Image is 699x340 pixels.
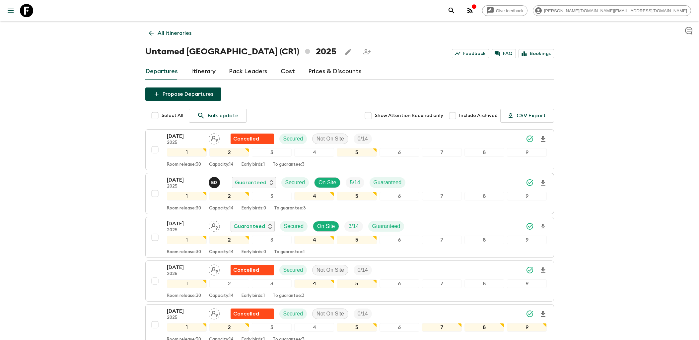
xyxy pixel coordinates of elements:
p: [DATE] [167,263,203,271]
div: Flash Pack cancellation [231,134,274,144]
p: 5 / 14 [350,179,360,187]
span: Assign pack leader [209,266,220,272]
div: 7 [422,192,462,200]
p: Bulk update [208,112,239,120]
div: Secured [279,265,307,275]
p: [DATE] [167,220,203,228]
div: 8 [464,192,504,200]
button: [DATE]2025Edwin Duarte RíosGuaranteedSecuredOn SiteTrip FillGuaranteed123456789Room release:30Cap... [145,173,554,214]
svg: Download Onboarding [539,223,547,231]
span: Share this itinerary [360,45,374,58]
h1: Untamed [GEOGRAPHIC_DATA] (CR1) 2025 [145,45,336,58]
div: Secured [280,221,308,232]
p: Early birds: 0 [242,250,266,255]
a: Bookings [519,49,554,58]
a: Feedback [452,49,489,58]
button: CSV Export [500,109,554,123]
div: 8 [464,279,504,288]
a: Departures [145,64,178,80]
div: Not On Site [312,309,348,319]
svg: Synced Successfully [526,179,534,187]
div: 9 [507,192,547,200]
p: Secured [283,310,303,318]
div: 7 [422,279,462,288]
svg: Synced Successfully [526,222,534,230]
svg: Download Onboarding [539,135,547,143]
p: 0 / 14 [358,135,368,143]
div: Not On Site [312,265,348,275]
p: Cancelled [233,310,259,318]
p: [DATE] [167,176,203,184]
a: Pack Leaders [229,64,267,80]
span: Assign pack leader [209,223,220,228]
svg: Download Onboarding [539,266,547,274]
svg: Synced Successfully [526,310,534,318]
div: 9 [507,323,547,332]
div: Trip Fill [354,265,372,275]
span: Assign pack leader [209,135,220,141]
span: Show Attention Required only [375,112,443,119]
div: 7 [422,236,462,244]
div: 4 [294,192,334,200]
div: On Site [314,177,340,188]
div: 3 [252,279,292,288]
svg: Download Onboarding [539,179,547,187]
svg: Synced Successfully [526,135,534,143]
p: On Site [317,222,335,230]
p: 0 / 14 [358,310,368,318]
div: 7 [422,148,462,157]
div: 6 [380,192,419,200]
p: Room release: 30 [167,293,201,299]
div: 3 [252,148,292,157]
div: 1 [167,192,207,200]
div: 6 [380,148,419,157]
p: 0 / 14 [358,266,368,274]
p: Cancelled [233,266,259,274]
button: [DATE]2025Assign pack leaderFlash Pack cancellationSecuredNot On SiteTrip Fill123456789Room relea... [145,129,554,170]
p: Room release: 30 [167,206,201,211]
a: Bulk update [189,109,247,123]
p: To guarantee: 3 [273,162,305,167]
div: 6 [380,236,419,244]
div: Flash Pack cancellation [231,265,274,275]
p: [DATE] [167,132,203,140]
a: FAQ [492,49,516,58]
div: Secured [279,309,307,319]
div: 2 [209,323,249,332]
p: Guaranteed [372,222,400,230]
p: [DATE] [167,307,203,315]
div: 6 [380,279,419,288]
button: [DATE]2025Assign pack leaderGuaranteedSecuredOn SiteTrip FillGuaranteed123456789Room release:30Ca... [145,217,554,258]
p: 2025 [167,315,203,320]
p: Capacity: 14 [209,162,234,167]
div: 1 [167,236,207,244]
p: Secured [285,179,305,187]
div: 5 [337,279,377,288]
span: Give feedback [492,8,527,13]
div: 4 [294,323,334,332]
div: 5 [337,192,377,200]
p: 2025 [167,271,203,277]
div: 4 [294,236,334,244]
p: Guaranteed [374,179,402,187]
p: Room release: 30 [167,162,201,167]
p: Capacity: 14 [209,206,234,211]
div: Secured [279,134,307,144]
div: 2 [209,192,249,200]
p: 3 / 14 [348,222,359,230]
div: 9 [507,148,547,157]
p: Early birds: 1 [242,162,265,167]
div: 3 [252,192,292,200]
a: Prices & Discounts [308,64,362,80]
div: 8 [464,236,504,244]
p: On Site [318,179,336,187]
p: All itineraries [158,29,191,37]
div: 1 [167,279,207,288]
button: Propose Departures [145,87,221,101]
div: 6 [380,323,419,332]
div: Secured [281,177,309,188]
p: Guaranteed [235,179,266,187]
svg: Synced Successfully [526,266,534,274]
div: 3 [252,323,292,332]
div: 2 [209,279,249,288]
